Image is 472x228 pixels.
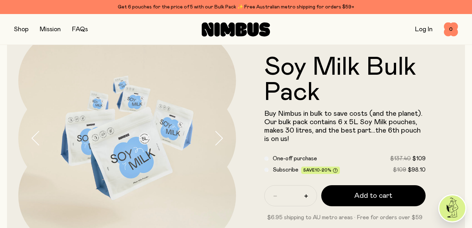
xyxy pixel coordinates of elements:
a: Mission [40,26,61,33]
a: Log In [415,26,433,33]
span: 10-20% [315,168,331,172]
span: Buy Nimbus in bulk to save costs (and the planet). Our bulk pack contains 6 x 5L Soy Milk pouches... [264,110,422,142]
span: $137.40 [390,156,411,161]
h1: Soy Milk Bulk Pack [264,55,426,105]
p: $6.95 shipping to AU metro areas · Free for orders over $59 [264,213,426,222]
button: 0 [444,22,458,36]
span: $109 [393,167,406,173]
span: Subscribe [273,167,298,173]
span: $98.10 [408,167,426,173]
span: One-off purchase [273,156,317,161]
img: agent [439,195,465,221]
span: Save [303,168,338,173]
button: Add to cart [321,185,426,206]
span: Add to cart [354,191,392,201]
a: FAQs [72,26,88,33]
div: Get 6 pouches for the price of 5 with our Bulk Pack ✨ Free Australian metro shipping for orders $59+ [14,3,458,11]
span: $109 [412,156,426,161]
